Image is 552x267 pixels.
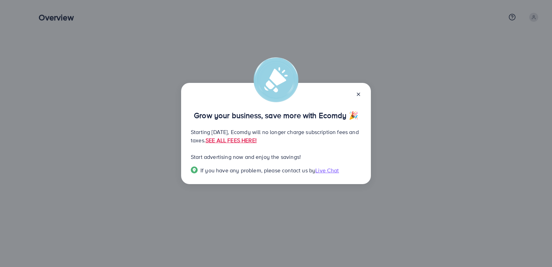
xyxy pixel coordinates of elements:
[206,136,257,144] a: SEE ALL FEES HERE!
[200,166,315,174] span: If you have any problem, please contact us by
[191,153,361,161] p: Start advertising now and enjoy the savings!
[191,111,361,120] p: Grow your business, save more with Ecomdy 🎉
[254,57,298,102] img: alert
[191,166,198,173] img: Popup guide
[315,166,339,174] span: Live Chat
[191,128,361,144] p: Starting [DATE], Ecomdy will no longer charge subscription fees and taxes.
